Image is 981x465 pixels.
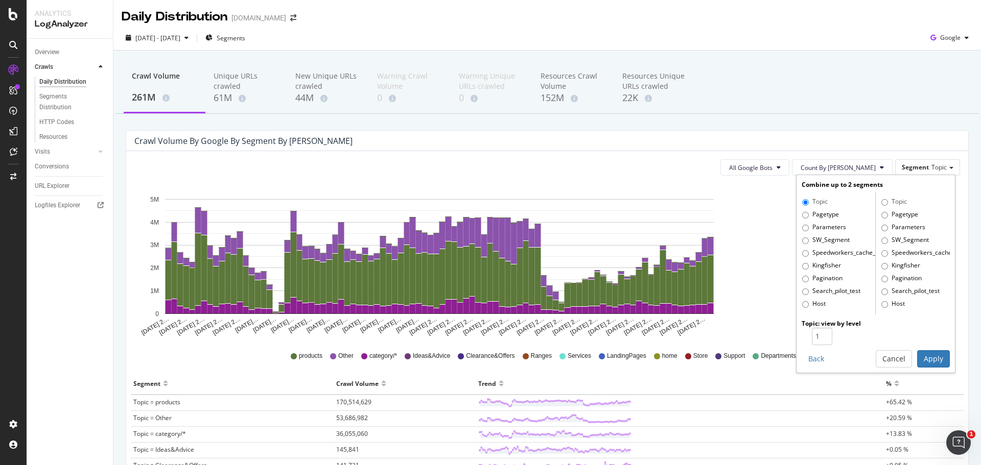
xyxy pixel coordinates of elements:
a: Conversions [35,161,106,172]
div: Conversions [35,161,69,172]
label: Parameters [802,223,846,233]
input: Topic [802,199,809,206]
div: 0 [459,91,524,105]
button: Count By [PERSON_NAME] [792,159,893,176]
label: Search_pilot_test [881,286,940,297]
span: Topic = Ideas&Advice [133,445,194,454]
span: Segments [217,34,245,42]
div: Segments Distribution [39,91,96,113]
label: Speedworkers_cache_behaviors [802,248,875,258]
span: Services [568,352,591,360]
span: Google [940,33,961,42]
a: Visits [35,146,96,157]
div: Resources [39,132,67,142]
div: 61M [214,91,279,105]
input: Speedworkers_cache_behaviors [802,250,809,257]
input: Kingfisher [881,263,888,270]
div: Topic : view by level [802,319,950,328]
label: Parameters [881,223,925,233]
text: 3M [150,242,159,249]
div: HTTP Codes [39,117,74,128]
div: URL Explorer [35,181,69,191]
button: [DATE] - [DATE] [122,30,193,46]
div: Warning Unique URLs crawled [459,71,524,91]
button: Cancel [876,350,912,368]
label: Pagination [881,274,922,284]
div: Combine up to 2 segments [802,180,950,189]
div: Overview [35,47,59,58]
button: Apply [917,350,950,368]
span: LandingPages [607,352,646,360]
label: Topic [802,197,828,207]
a: Overview [35,47,106,58]
span: 53,686,982 [336,413,368,422]
div: Crawls [35,62,53,72]
div: 22K [622,91,688,105]
div: Analytics [35,8,105,18]
input: Search_pilot_test [881,288,888,295]
label: Pagetype [881,210,918,220]
span: Topic [931,163,947,172]
input: Pagetype [881,212,888,218]
a: Logfiles Explorer [35,200,106,211]
a: Segments Distribution [39,91,106,113]
div: Resources Unique URLs crawled [622,71,688,91]
input: Host [881,301,888,308]
span: +0.05 % [886,445,908,454]
span: 170,514,629 [336,398,371,406]
span: 1 [967,430,975,438]
button: All Google Bots [720,159,789,176]
span: +65.42 % [886,398,912,406]
button: Segments [201,30,249,46]
span: products [299,352,322,360]
svg: A chart. [134,184,744,337]
span: Topic = Other [133,413,172,422]
text: 4M [150,219,159,226]
span: Ideas&Advice [413,352,450,360]
div: Segment [133,375,160,391]
span: Clearance&Offers [466,352,515,360]
a: Resources [39,132,106,142]
div: Warning Crawl Volume [377,71,442,91]
input: Kingfisher [802,263,809,270]
span: +20.59 % [886,413,912,422]
div: 152M [541,91,606,105]
span: category/* [369,352,397,360]
span: 145,841 [336,445,359,454]
span: Other [338,352,354,360]
input: Search_pilot_test [802,288,809,295]
div: New Unique URLs crawled [295,71,361,91]
svg: A chart. [765,184,959,337]
div: Daily Distribution [39,77,86,87]
div: % [886,375,892,391]
text: 2M [150,264,159,272]
span: Count By Day [801,163,876,172]
div: 261M [132,91,197,104]
span: Ranges [531,352,552,360]
span: Departments [761,352,796,360]
a: Crawls [35,62,96,72]
a: URL Explorer [35,181,106,191]
div: 44M [295,91,361,105]
div: Daily Distribution [122,8,227,26]
span: Topic = category/* [133,429,186,438]
div: Crawl Volume by google by Segment by [PERSON_NAME] [134,136,353,146]
input: Topic [881,199,888,206]
div: Crawl Volume [336,375,379,391]
input: SW_Segment [881,237,888,244]
label: Host [802,299,826,309]
span: Support [723,352,745,360]
div: Logfiles Explorer [35,200,80,211]
a: HTTP Codes [39,117,106,128]
span: +13.83 % [886,429,912,438]
label: Pagetype [802,210,839,220]
label: Topic [881,197,907,207]
input: Pagetype [802,212,809,218]
text: 0 [155,310,159,317]
div: 0 [377,91,442,105]
div: Visits [35,146,50,157]
div: Trend [478,375,496,391]
label: Host [881,299,905,309]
